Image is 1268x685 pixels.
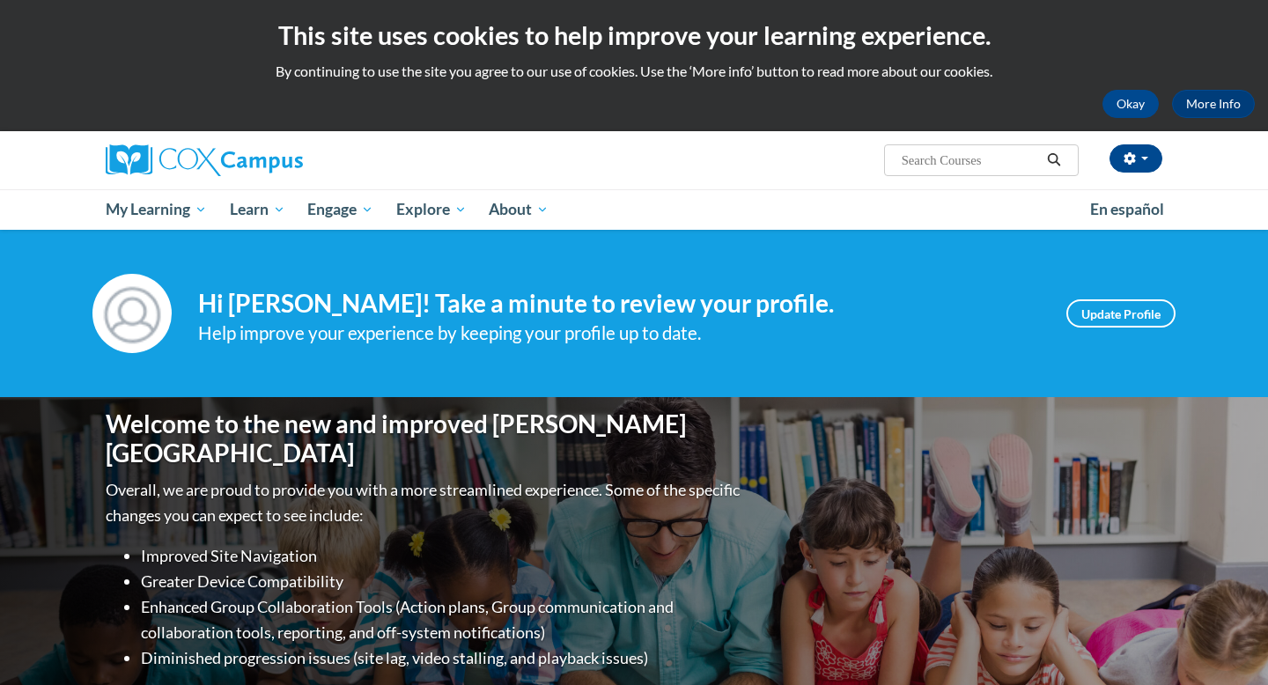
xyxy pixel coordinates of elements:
[218,189,297,230] a: Learn
[296,189,385,230] a: Engage
[1102,90,1159,118] button: Okay
[198,319,1040,348] div: Help improve your experience by keeping your profile up to date.
[1172,90,1255,118] a: More Info
[141,594,744,645] li: Enhanced Group Collaboration Tools (Action plans, Group communication and collaboration tools, re...
[1079,191,1176,228] a: En español
[396,199,467,220] span: Explore
[106,144,303,176] img: Cox Campus
[13,62,1255,81] p: By continuing to use the site you agree to our use of cookies. Use the ‘More info’ button to read...
[198,289,1040,319] h4: Hi [PERSON_NAME]! Take a minute to review your profile.
[94,189,218,230] a: My Learning
[79,189,1189,230] div: Main menu
[141,543,744,569] li: Improved Site Navigation
[141,645,744,671] li: Diminished progression issues (site lag, video stalling, and playback issues)
[1198,615,1254,671] iframe: Button to launch messaging window
[13,18,1255,53] h2: This site uses cookies to help improve your learning experience.
[106,199,207,220] span: My Learning
[141,569,744,594] li: Greater Device Compatibility
[900,150,1041,171] input: Search Courses
[230,199,285,220] span: Learn
[106,144,440,176] a: Cox Campus
[1041,150,1067,171] button: Search
[106,409,744,468] h1: Welcome to the new and improved [PERSON_NAME][GEOGRAPHIC_DATA]
[106,477,744,528] p: Overall, we are proud to provide you with a more streamlined experience. Some of the specific cha...
[1109,144,1162,173] button: Account Settings
[1066,299,1176,328] a: Update Profile
[1090,200,1164,218] span: En español
[307,199,373,220] span: Engage
[478,189,561,230] a: About
[92,274,172,353] img: Profile Image
[385,189,478,230] a: Explore
[489,199,549,220] span: About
